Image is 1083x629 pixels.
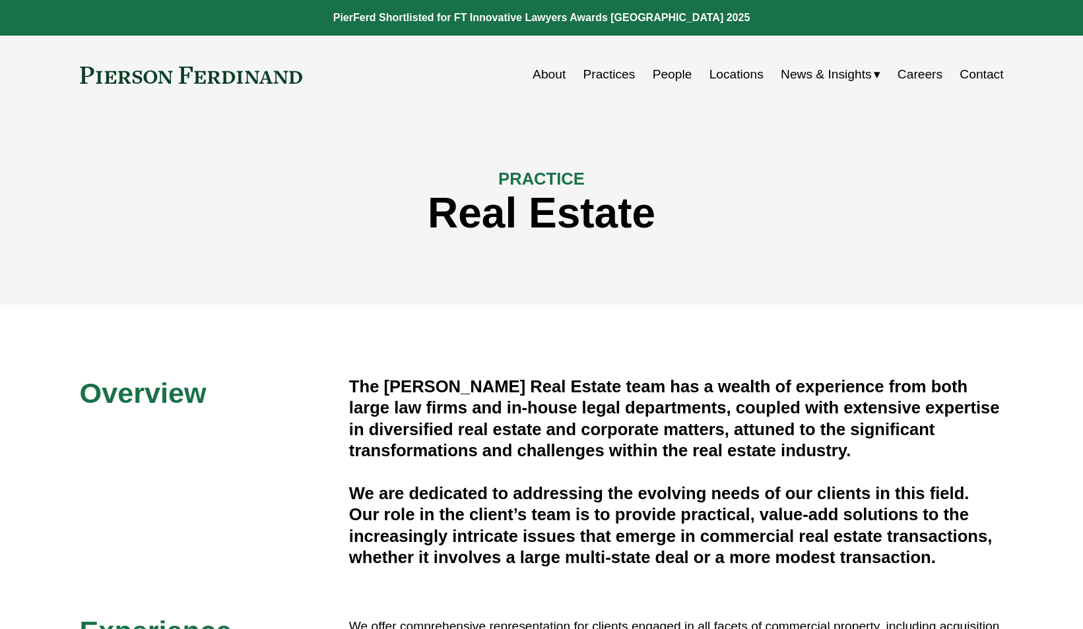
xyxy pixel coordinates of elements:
a: Careers [898,62,942,87]
h4: The [PERSON_NAME] Real Estate team has a wealth of experience from both large law firms and in-ho... [349,376,1004,462]
h1: Real Estate [80,189,1004,237]
a: Locations [709,62,764,87]
span: PRACTICE [498,169,585,188]
span: News & Insights [781,63,872,86]
a: Contact [960,62,1003,87]
a: Practices [583,62,635,87]
h4: We are dedicated to addressing the evolving needs of our clients in this field. Our role in the c... [349,483,1004,568]
span: Overview [80,377,207,409]
a: About [533,62,566,87]
a: folder dropdown [781,62,880,87]
a: People [653,62,692,87]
